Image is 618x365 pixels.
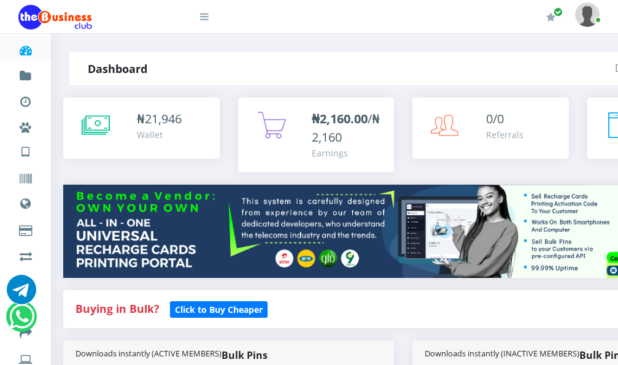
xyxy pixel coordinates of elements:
[145,110,182,127] span: 21,946
[18,135,33,166] a: VTU
[238,98,395,172] a: ₦2,160.00/₦2,160 Earnings
[47,153,149,174] a: International VTU
[486,110,504,127] span: 0/0
[75,348,382,363] strong: Bulk Pins
[312,110,368,127] b: ₦2,160.00
[175,304,263,315] b: Click to Buy Cheaper
[18,5,92,29] img: Logo
[18,162,33,191] a: Vouchers
[75,348,222,359] small: Downloads instantly (ACTIVE MEMBERS)
[554,7,563,17] span: Renew/Upgrade Subscription
[9,311,34,331] a: Chat for support
[18,186,33,217] a: Data
[47,135,149,156] a: Nigerian VTU
[18,265,33,294] a: Register a Referral
[18,239,33,269] a: Airtime -2- Cash
[486,128,523,141] div: Referrals
[170,301,268,316] a: Click to Buy Cheaper
[88,61,147,76] strong: Dashboard
[546,12,555,22] i: Renew/Upgrade Subscription
[18,85,33,114] a: Transactions
[18,59,33,88] a: Fund wallet
[137,128,182,141] div: Wallet
[425,348,579,359] small: Downloads instantly (INACTIVE MEMBERS)
[412,98,569,159] a: 0/0 Referrals
[18,213,33,243] a: Cable TV, Electricity
[137,110,182,128] div: ₦
[75,301,159,316] strong: Buying in Bulk?
[7,284,36,304] a: Chat for support
[18,110,33,140] a: Miscellaneous Payments
[18,33,33,63] a: Dashboard
[575,2,600,26] img: User
[312,147,382,159] div: Earnings
[63,98,220,159] a: ₦21,946 Wallet
[312,110,380,145] span: /₦2,160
